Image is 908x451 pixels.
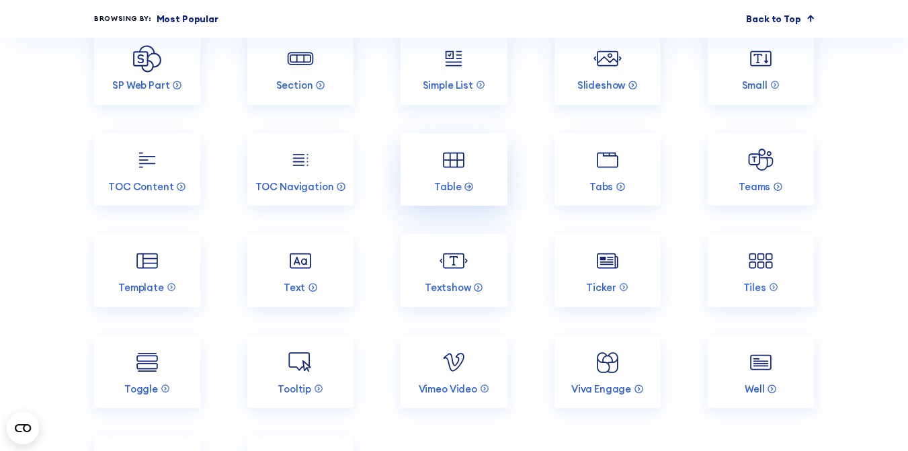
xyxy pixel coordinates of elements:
[255,180,334,193] p: TOC Navigation
[401,335,507,409] a: Vimeo Video
[434,180,461,193] p: Table
[425,281,471,294] p: Textshow
[742,79,768,91] p: Small
[419,382,477,395] p: Vimeo Video
[108,180,173,193] p: TOC Content
[666,295,908,451] iframe: Chat Widget
[423,79,473,91] p: Simple List
[440,247,468,275] img: Textshow
[94,13,152,24] div: Browsing by:
[94,32,200,105] a: SP Web Part
[589,180,613,193] p: Tabs
[571,382,631,395] p: Viva Engage
[401,32,507,105] a: Simple List
[746,12,814,26] a: Back to Top
[593,348,622,376] img: Viva Engage
[743,281,766,294] p: Tiles
[554,234,661,307] a: Ticker
[286,146,315,174] img: TOC Navigation
[747,44,775,73] img: Small
[747,247,775,275] img: Tiles
[133,45,161,73] img: SP Web Part
[708,234,814,307] a: Tiles
[94,133,200,206] a: TOC Content
[276,79,313,91] p: Section
[278,382,311,395] p: Tooltip
[593,44,622,73] img: Slideshow
[440,348,468,376] img: Vimeo Video
[286,247,315,275] img: Text
[554,335,661,409] a: Viva Engage
[708,133,814,206] a: Teams
[7,412,39,444] button: Open CMP widget
[247,32,354,105] a: Section
[554,133,661,206] a: Tabs
[593,247,622,275] img: Ticker
[554,32,661,105] a: Slideshow
[157,12,218,26] p: Most Popular
[739,180,770,193] p: Teams
[133,247,161,275] img: Template
[708,32,814,105] a: Small
[124,382,158,395] p: Toggle
[112,79,169,91] p: SP Web Part
[133,348,161,376] img: Toggle
[746,12,800,26] p: Back to Top
[577,79,626,91] p: Slideshow
[593,146,622,174] img: Tabs
[247,335,354,409] a: Tooltip
[94,335,200,409] a: Toggle
[247,133,354,206] a: TOC Navigation
[94,234,200,307] a: Template
[133,146,161,174] img: TOC Content
[284,281,305,294] p: Text
[286,348,315,376] img: Tooltip
[247,234,354,307] a: Text
[747,146,775,174] img: Teams
[586,281,616,294] p: Ticker
[118,281,164,294] p: Template
[401,133,507,206] a: Table
[286,44,315,73] img: Section
[440,146,468,174] img: Table
[440,44,468,73] img: Simple List
[401,234,507,307] a: Textshow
